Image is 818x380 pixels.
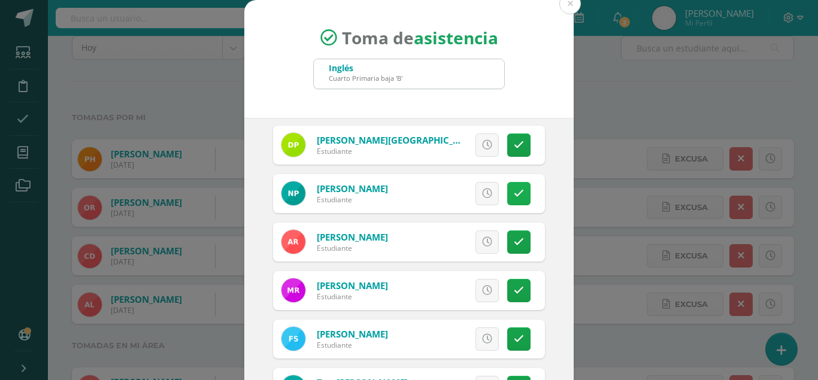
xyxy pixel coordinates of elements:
[317,183,388,194] a: [PERSON_NAME]
[317,134,480,146] a: [PERSON_NAME][GEOGRAPHIC_DATA]
[281,230,305,254] img: e19323bd6e9cef923b5dd43e9ac0cfcf.png
[414,26,498,49] strong: asistencia
[281,278,305,302] img: e7d78d6cc1e3ad72c6582dab5a50b58a.png
[314,59,504,89] input: Busca un grado o sección aquí...
[329,74,402,83] div: Cuarto Primaria baja 'B'
[342,26,498,49] span: Toma de
[329,62,402,74] div: Inglés
[281,327,305,351] img: f3e2841e89a917dcd69ed30ec069dc3b.png
[281,181,305,205] img: 23f25fe96c6a1c784cfa7d7f8daace26.png
[419,328,452,350] span: Excusa
[419,134,452,156] span: Excusa
[317,328,388,340] a: [PERSON_NAME]
[419,231,452,253] span: Excusa
[281,133,305,157] img: 65a968012593a214d1766f8dc4453f81.png
[317,146,460,156] div: Estudiante
[317,291,388,302] div: Estudiante
[317,194,388,205] div: Estudiante
[317,243,388,253] div: Estudiante
[317,231,388,243] a: [PERSON_NAME]
[317,279,388,291] a: [PERSON_NAME]
[419,279,452,302] span: Excusa
[317,340,388,350] div: Estudiante
[419,183,452,205] span: Excusa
